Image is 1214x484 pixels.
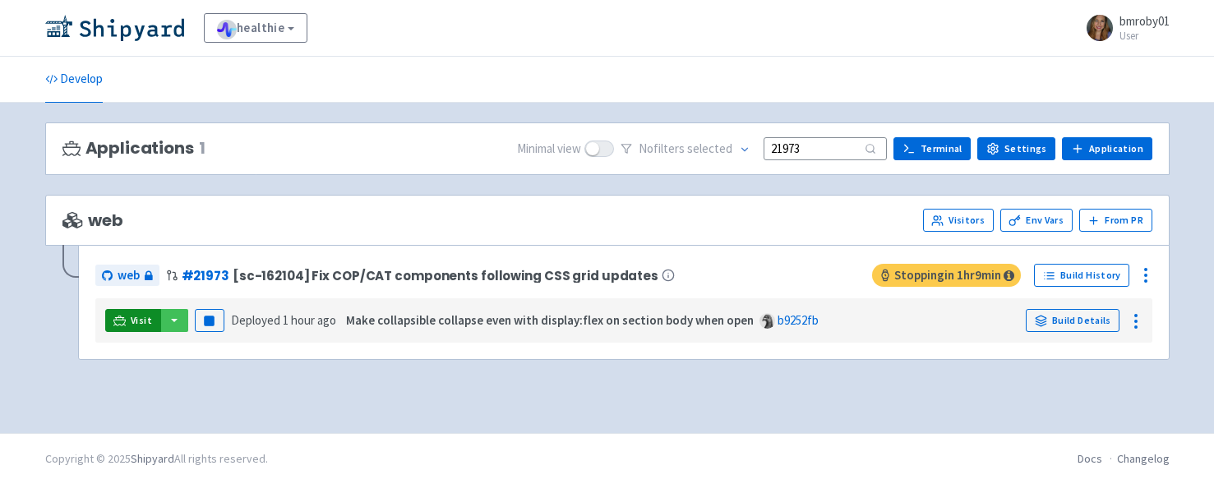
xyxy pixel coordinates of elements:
a: Terminal [893,137,971,160]
a: Application [1062,137,1152,160]
div: Copyright © 2025 All rights reserved. [45,450,268,468]
span: 1 [199,139,205,158]
a: Changelog [1117,451,1170,466]
a: Env Vars [1000,209,1073,232]
a: Visit [105,309,161,332]
a: Settings [977,137,1055,160]
button: From PR [1079,209,1152,232]
span: web [118,266,140,285]
a: Shipyard [131,451,174,466]
input: Search... [764,137,887,159]
a: Docs [1078,451,1102,466]
time: 1 hour ago [283,312,336,328]
h3: Applications [62,139,205,158]
span: Minimal view [517,140,581,159]
img: Shipyard logo [45,15,184,41]
a: Develop [45,57,103,103]
a: b9252fb [778,312,819,328]
span: No filter s [639,140,732,159]
a: bmroby01 User [1077,15,1170,41]
a: Build Details [1026,309,1119,332]
span: bmroby01 [1119,13,1170,29]
a: web [95,265,159,287]
strong: Make collapsible collapse even with display:flex on section body when open [346,312,754,328]
span: Stopping in 1 hr 9 min [872,264,1021,287]
small: User [1119,30,1170,41]
a: Visitors [923,209,994,232]
span: Visit [131,314,152,327]
span: selected [687,141,732,156]
button: Pause [195,309,224,332]
a: healthie [204,13,308,43]
a: #21973 [182,267,229,284]
span: Deployed [231,312,336,328]
span: web [62,211,123,230]
a: Build History [1034,264,1129,287]
span: [sc-162104] Fix COP/CAT components following CSS grid updates [233,269,658,283]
